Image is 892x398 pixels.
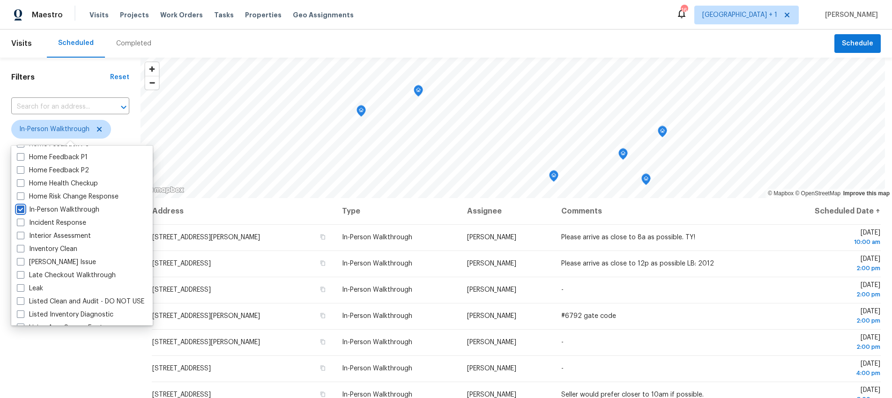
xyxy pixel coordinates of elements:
[554,198,773,224] th: Comments
[467,234,516,241] span: [PERSON_NAME]
[768,190,794,197] a: Mapbox
[152,365,211,372] span: [STREET_ADDRESS]
[17,310,113,319] label: Listed Inventory Diagnostic
[145,62,159,76] button: Zoom in
[357,105,366,120] div: Map marker
[110,73,129,82] div: Reset
[152,198,334,224] th: Address
[780,361,880,378] span: [DATE]
[334,198,460,224] th: Type
[17,166,89,175] label: Home Feedback P2
[17,192,119,201] label: Home Risk Change Response
[319,285,327,294] button: Copy Address
[89,10,109,20] span: Visits
[342,260,412,267] span: In-Person Walkthrough
[319,233,327,241] button: Copy Address
[780,369,880,378] div: 4:00 pm
[414,85,423,100] div: Map marker
[152,313,260,319] span: [STREET_ADDRESS][PERSON_NAME]
[17,218,86,228] label: Incident Response
[17,179,98,188] label: Home Health Checkup
[17,153,88,162] label: Home Feedback P1
[658,126,667,140] div: Map marker
[780,237,880,247] div: 10:00 am
[17,244,77,254] label: Inventory Clean
[780,256,880,273] span: [DATE]
[152,260,211,267] span: [STREET_ADDRESS]
[342,234,412,241] span: In-Person Walkthrough
[467,365,516,372] span: [PERSON_NAME]
[17,205,99,214] label: In-Person Walkthrough
[152,339,260,346] span: [STREET_ADDRESS][PERSON_NAME]
[780,316,880,325] div: 2:00 pm
[780,229,880,247] span: [DATE]
[342,365,412,372] span: In-Person Walkthrough
[145,76,159,89] button: Zoom out
[467,287,516,293] span: [PERSON_NAME]
[17,231,91,241] label: Interior Assessment
[152,287,211,293] span: [STREET_ADDRESS]
[141,58,885,198] canvas: Map
[342,313,412,319] span: In-Person Walkthrough
[319,311,327,320] button: Copy Address
[293,10,354,20] span: Geo Assignments
[467,339,516,346] span: [PERSON_NAME]
[460,198,554,224] th: Assignee
[780,308,880,325] span: [DATE]
[117,101,130,114] button: Open
[342,391,412,398] span: In-Person Walkthrough
[160,10,203,20] span: Work Orders
[561,313,616,319] span: #6792 gate code
[319,338,327,346] button: Copy Address
[467,260,516,267] span: [PERSON_NAME]
[821,10,878,20] span: [PERSON_NAME]
[319,364,327,372] button: Copy Address
[641,174,651,188] div: Map marker
[561,234,695,241] span: Please arrive as close to 8a as possible. TY!
[214,12,234,18] span: Tasks
[143,184,185,195] a: Mapbox homepage
[32,10,63,20] span: Maestro
[780,290,880,299] div: 2:00 pm
[834,34,881,53] button: Schedule
[342,287,412,293] span: In-Person Walkthrough
[11,33,32,54] span: Visits
[17,258,96,267] label: [PERSON_NAME] Issue
[780,334,880,352] span: [DATE]
[120,10,149,20] span: Projects
[780,342,880,352] div: 2:00 pm
[11,73,110,82] h1: Filters
[245,10,282,20] span: Properties
[17,297,144,306] label: Listed Clean and Audit - DO NOT USE
[780,264,880,273] div: 2:00 pm
[702,10,777,20] span: [GEOGRAPHIC_DATA] + 1
[773,198,881,224] th: Scheduled Date ↑
[152,234,260,241] span: [STREET_ADDRESS][PERSON_NAME]
[467,313,516,319] span: [PERSON_NAME]
[319,259,327,267] button: Copy Address
[842,38,873,50] span: Schedule
[58,38,94,48] div: Scheduled
[152,391,211,398] span: [STREET_ADDRESS]
[467,391,516,398] span: [PERSON_NAME]
[342,339,412,346] span: In-Person Walkthrough
[843,190,890,197] a: Improve this map
[19,125,89,134] span: In-Person Walkthrough
[116,39,151,48] div: Completed
[17,271,116,280] label: Late Checkout Walkthrough
[780,282,880,299] span: [DATE]
[17,323,114,332] label: Living Area Square Footage
[561,365,564,372] span: -
[549,170,558,185] div: Map marker
[561,287,564,293] span: -
[17,284,43,293] label: Leak
[11,100,103,114] input: Search for an address...
[561,339,564,346] span: -
[561,260,714,267] span: Please arrive as close to 12p as possible LB: 2012
[618,148,628,163] div: Map marker
[795,190,840,197] a: OpenStreetMap
[561,391,704,398] span: Seller would prefer closer to 10am if possible.
[681,6,687,15] div: 16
